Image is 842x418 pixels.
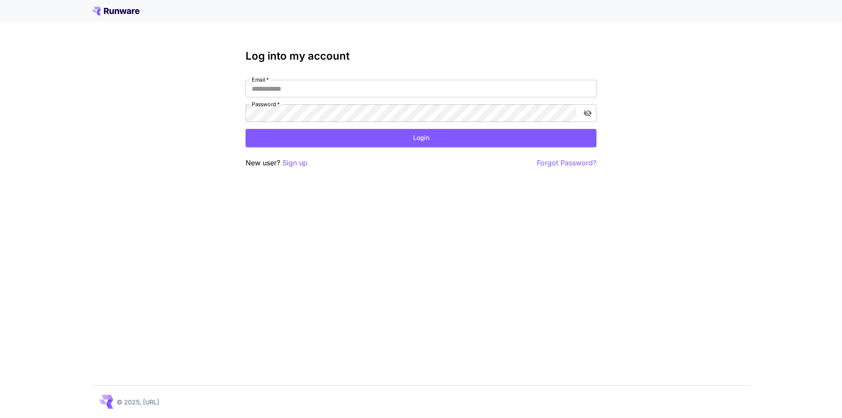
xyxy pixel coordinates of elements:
[537,157,596,168] button: Forgot Password?
[246,50,596,62] h3: Log into my account
[252,100,280,108] label: Password
[580,105,596,121] button: toggle password visibility
[282,157,307,168] button: Sign up
[246,157,307,168] p: New user?
[246,129,596,147] button: Login
[117,397,159,407] p: © 2025, [URL]
[252,76,269,83] label: Email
